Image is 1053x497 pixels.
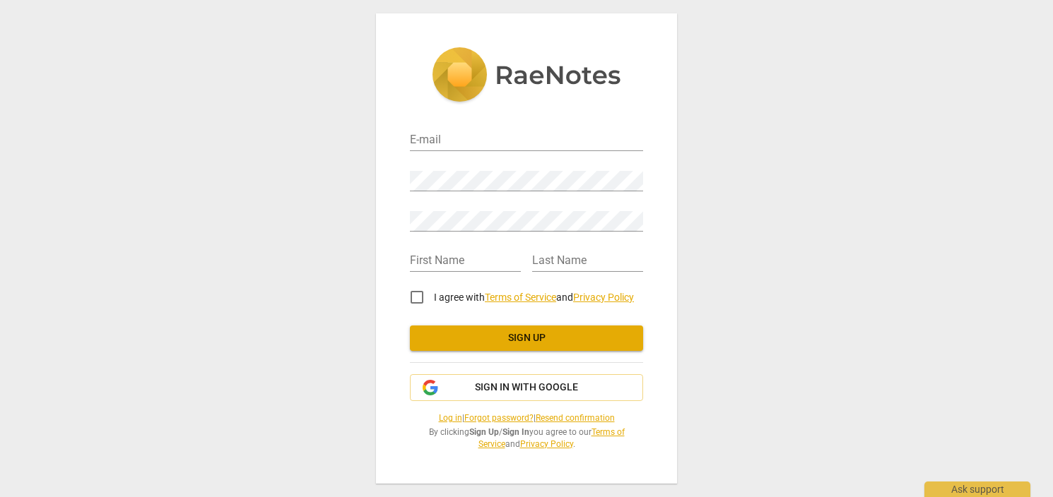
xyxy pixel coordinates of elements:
a: Privacy Policy [573,292,634,303]
a: Resend confirmation [536,413,615,423]
b: Sign Up [469,427,499,437]
span: By clicking / you agree to our and . [410,426,643,450]
span: Sign up [421,331,632,345]
a: Terms of Service [478,427,625,449]
img: 5ac2273c67554f335776073100b6d88f.svg [432,47,621,105]
a: Privacy Policy [520,439,573,449]
b: Sign In [502,427,529,437]
a: Log in [439,413,462,423]
button: Sign up [410,325,643,351]
div: Ask support [924,481,1030,497]
button: Sign in with Google [410,374,643,401]
a: Terms of Service [485,292,556,303]
span: Sign in with Google [475,381,578,395]
a: Forgot password? [464,413,534,423]
span: I agree with and [434,292,634,303]
span: | | [410,412,643,424]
